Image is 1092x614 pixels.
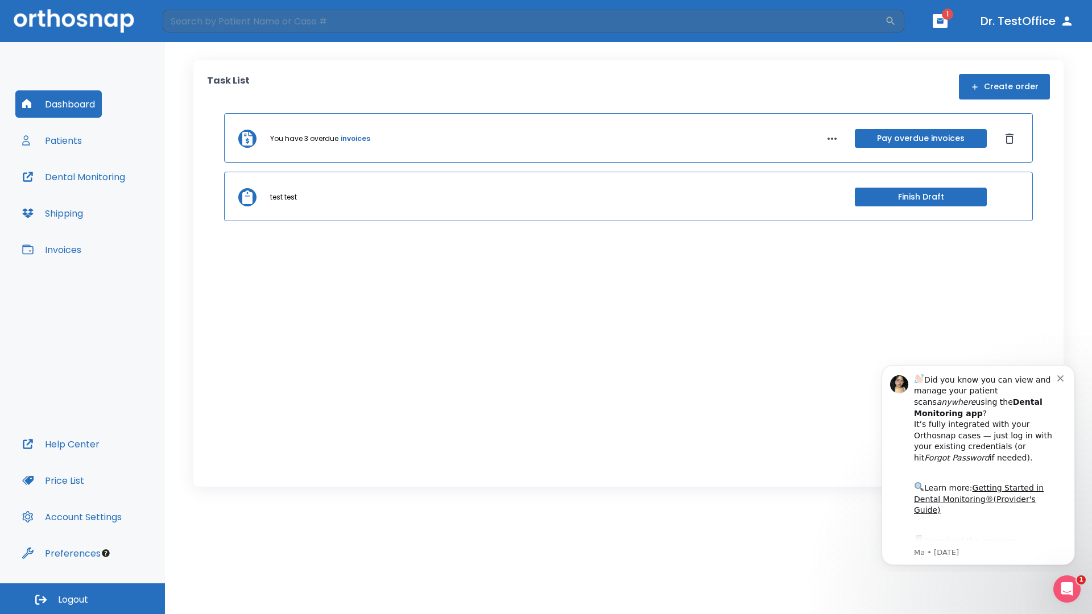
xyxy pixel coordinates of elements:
[942,9,953,20] span: 1
[193,18,202,27] button: Dismiss notification
[1053,575,1081,603] iframe: Intercom live chat
[15,430,106,458] button: Help Center
[15,236,88,263] button: Invoices
[959,74,1050,99] button: Create order
[270,134,338,144] p: You have 3 overdue
[49,181,151,202] a: App Store
[855,188,987,206] button: Finish Draft
[15,200,90,227] button: Shipping
[855,129,987,148] button: Pay overdue invoices
[58,594,88,606] span: Logout
[101,548,111,558] div: Tooltip anchor
[15,503,129,530] button: Account Settings
[14,9,134,32] img: Orthosnap
[15,540,107,567] button: Preferences
[1077,575,1086,584] span: 1
[15,127,89,154] button: Patients
[163,10,885,32] input: Search by Patient Name or Case #
[864,355,1092,572] iframe: Intercom notifications message
[341,134,370,144] a: invoices
[49,193,193,203] p: Message from Ma, sent 7w ago
[15,90,102,118] button: Dashboard
[15,163,132,190] button: Dental Monitoring
[270,192,297,202] p: test test
[1000,130,1019,148] button: Dismiss
[15,467,91,494] button: Price List
[207,74,250,99] p: Task List
[49,179,193,237] div: Download the app: | ​ Let us know if you need help getting started!
[976,11,1078,31] button: Dr. TestOffice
